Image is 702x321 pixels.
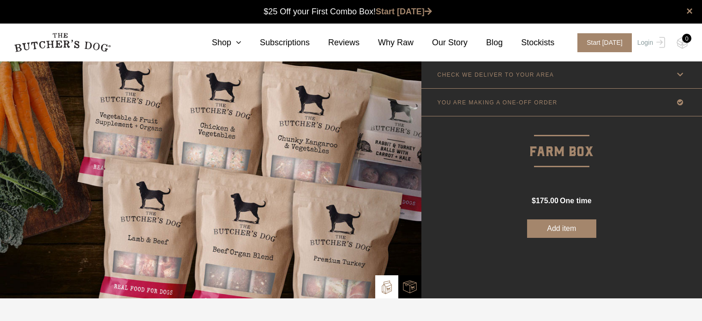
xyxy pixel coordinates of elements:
[310,36,360,49] a: Reviews
[677,37,688,49] img: TBD_Cart-Empty.png
[421,116,702,163] p: Farm Box
[403,280,417,294] img: TBD_Combo-Box.png
[438,72,554,78] p: CHECK WE DELIVER TO YOUR AREA
[380,280,394,294] img: TBD_Build-A-Box.png
[468,36,503,49] a: Blog
[438,99,558,106] p: YOU ARE MAKING A ONE-OFF ORDER
[536,197,558,205] span: 175.00
[421,89,702,116] a: YOU ARE MAKING A ONE-OFF ORDER
[527,219,596,238] button: Add item
[686,6,693,17] a: close
[414,36,468,49] a: Our Story
[560,197,591,205] span: one time
[503,36,554,49] a: Stockists
[577,33,632,52] span: Start [DATE]
[421,61,702,88] a: CHECK WE DELIVER TO YOUR AREA
[682,34,691,43] div: 0
[568,33,635,52] a: Start [DATE]
[193,36,241,49] a: Shop
[360,36,414,49] a: Why Raw
[532,197,536,205] span: $
[635,33,665,52] a: Login
[241,36,310,49] a: Subscriptions
[376,7,432,16] a: Start [DATE]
